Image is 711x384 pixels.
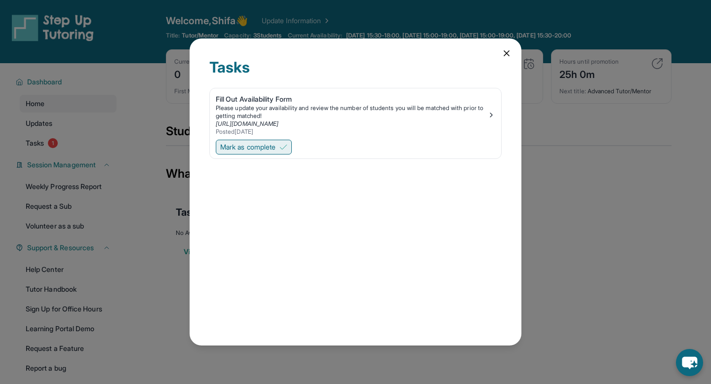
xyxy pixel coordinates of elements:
button: Mark as complete [216,140,292,154]
div: Posted [DATE] [216,128,487,136]
button: chat-button [676,349,703,376]
a: [URL][DOMAIN_NAME] [216,120,278,127]
div: Fill Out Availability Form [216,94,487,104]
a: Fill Out Availability FormPlease update your availability and review the number of students you w... [210,88,501,138]
div: Please update your availability and review the number of students you will be matched with prior ... [216,104,487,120]
span: Mark as complete [220,142,276,152]
img: Mark as complete [279,143,287,151]
div: Tasks [209,58,502,88]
